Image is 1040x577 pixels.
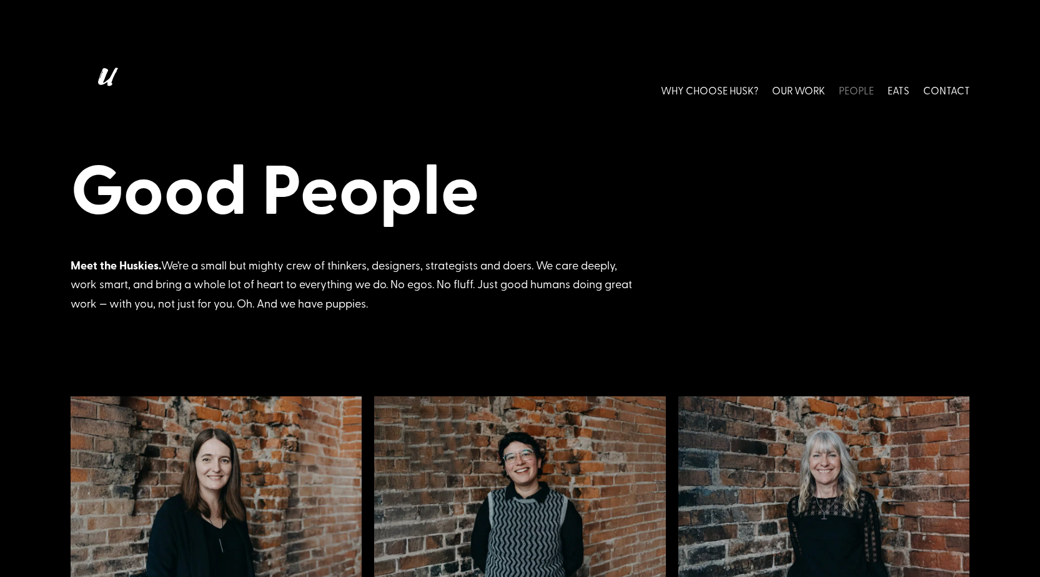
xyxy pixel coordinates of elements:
strong: Meet the Huskies. [71,257,161,273]
a: OUR WORK [772,63,825,118]
img: Husk logo [71,63,139,118]
a: PEOPLE [839,63,874,118]
div: We’re a small but mighty crew of thinkers, designers, strategists and doers. We care deeply, work... [71,256,633,313]
a: CONTACT [923,63,970,118]
h1: Good People [71,146,970,234]
a: EATS [888,63,909,118]
a: WHY CHOOSE HUSK? [661,63,758,118]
